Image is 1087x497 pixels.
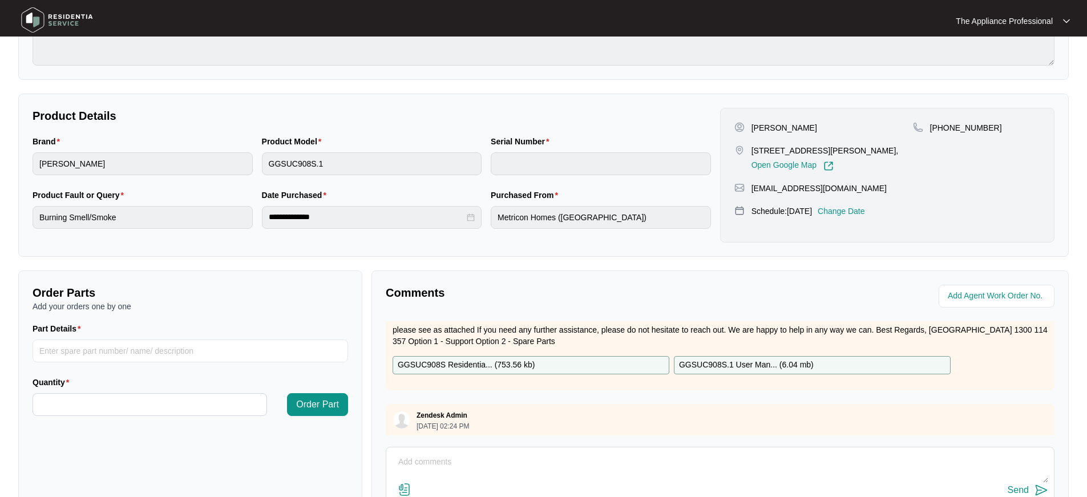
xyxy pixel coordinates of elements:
[33,152,253,175] input: Brand
[33,340,348,362] input: Part Details
[1035,483,1048,497] img: send-icon.svg
[33,206,253,229] input: Product Fault or Query
[734,205,745,216] img: map-pin
[734,122,745,132] img: user-pin
[398,483,411,496] img: file-attachment-doc.svg
[930,122,1002,134] p: [PHONE_NUMBER]
[262,152,482,175] input: Product Model
[751,205,812,217] p: Schedule: [DATE]
[491,189,563,201] label: Purchased From
[33,377,74,388] label: Quantity
[948,289,1048,303] input: Add Agent Work Order No.
[393,324,1048,347] p: please see as attached If you need any further assistance, please do not hesitate to reach out. W...
[1008,485,1029,495] div: Send
[33,136,64,147] label: Brand
[33,323,86,334] label: Part Details
[33,394,266,415] input: Quantity
[491,136,553,147] label: Serial Number
[33,108,711,124] p: Product Details
[751,161,834,171] a: Open Google Map
[393,411,410,429] img: user.svg
[491,206,711,229] input: Purchased From
[823,161,834,171] img: Link-External
[734,145,745,155] img: map-pin
[751,183,887,194] p: [EMAIL_ADDRESS][DOMAIN_NAME]
[33,285,348,301] p: Order Parts
[398,359,535,371] p: GGSUC908S Residentia... ( 753.56 kb )
[33,189,128,201] label: Product Fault or Query
[386,285,712,301] p: Comments
[734,183,745,193] img: map-pin
[956,15,1053,27] p: The Appliance Professional
[33,301,348,312] p: Add your orders one by one
[913,122,923,132] img: map-pin
[751,145,899,156] p: [STREET_ADDRESS][PERSON_NAME],
[296,398,339,411] span: Order Part
[262,136,326,147] label: Product Model
[679,359,814,371] p: GGSUC908S.1 User Man... ( 6.04 mb )
[1063,18,1070,24] img: dropdown arrow
[287,393,348,416] button: Order Part
[818,205,865,217] p: Change Date
[417,423,469,430] p: [DATE] 02:24 PM
[417,411,467,420] p: Zendesk Admin
[491,152,711,175] input: Serial Number
[262,189,331,201] label: Date Purchased
[17,3,97,37] img: residentia service logo
[751,122,817,134] p: [PERSON_NAME]
[269,211,465,223] input: Date Purchased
